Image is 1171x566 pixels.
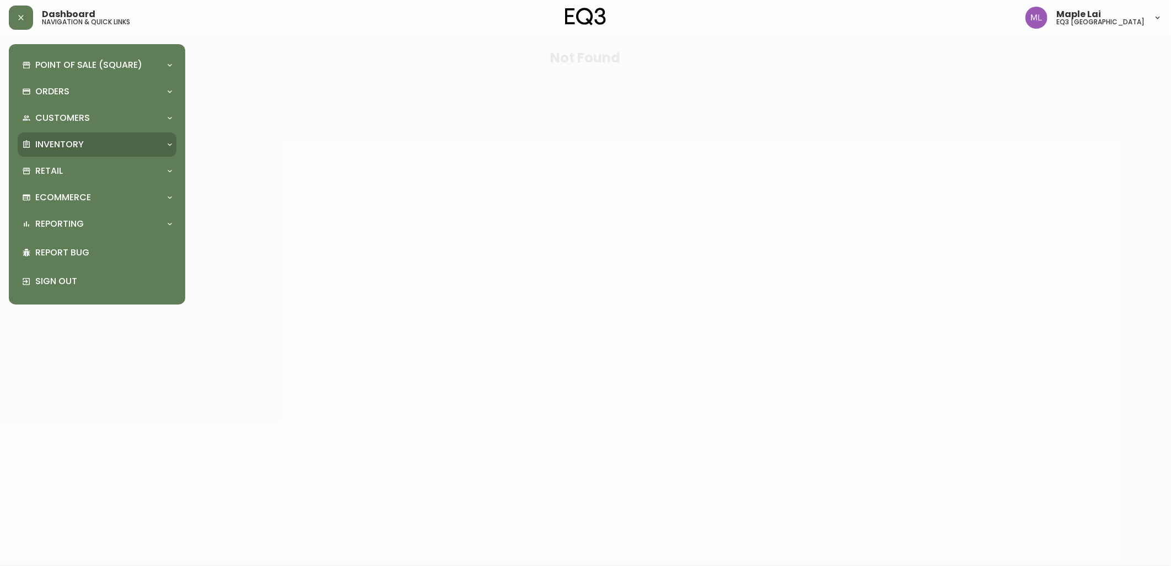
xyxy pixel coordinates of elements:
[18,159,176,183] div: Retail
[1056,19,1145,25] h5: eq3 [GEOGRAPHIC_DATA]
[18,132,176,157] div: Inventory
[35,275,172,287] p: Sign Out
[35,165,63,177] p: Retail
[18,79,176,104] div: Orders
[35,112,90,124] p: Customers
[35,247,172,259] p: Report Bug
[18,185,176,210] div: Ecommerce
[18,212,176,236] div: Reporting
[35,191,91,204] p: Ecommerce
[35,86,69,98] p: Orders
[18,238,176,267] div: Report Bug
[18,106,176,130] div: Customers
[42,19,130,25] h5: navigation & quick links
[565,8,606,25] img: logo
[42,10,95,19] span: Dashboard
[1056,10,1101,19] span: Maple Lai
[35,138,84,151] p: Inventory
[18,267,176,296] div: Sign Out
[35,59,142,71] p: Point of Sale (Square)
[35,218,84,230] p: Reporting
[18,53,176,77] div: Point of Sale (Square)
[1025,7,1048,29] img: 61e28cffcf8cc9f4e300d877dd684943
